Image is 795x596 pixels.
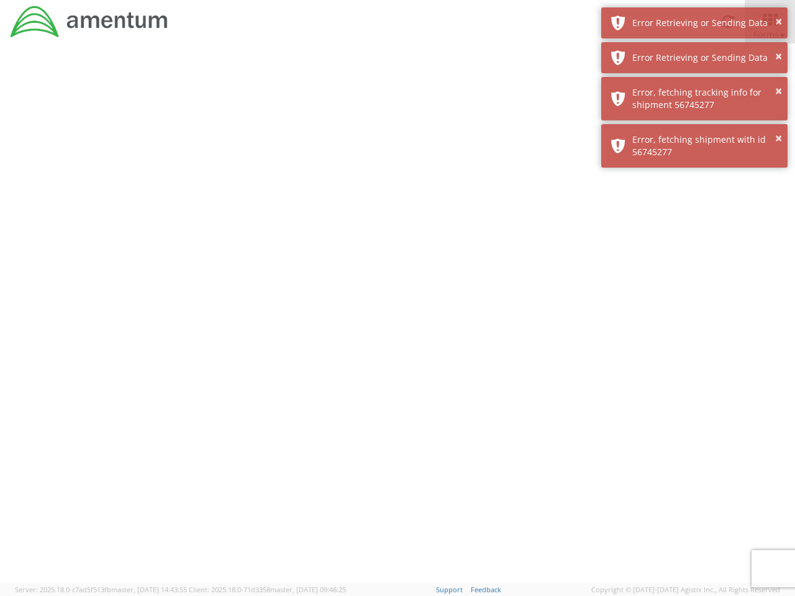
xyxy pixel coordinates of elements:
button: × [775,83,782,101]
div: Error Retrieving or Sending Data [632,52,778,64]
span: Copyright © [DATE]-[DATE] Agistix Inc., All Rights Reserved [591,585,780,595]
a: Feedback [471,585,501,594]
span: master, [DATE] 14:43:55 [111,585,187,594]
button: × [775,13,782,31]
a: Support [436,585,463,594]
div: Error, fetching tracking info for shipment 56745277 [632,86,778,111]
span: Server: 2025.18.0-c7ad5f513fb [15,585,187,594]
div: Error Retrieving or Sending Data [632,17,778,29]
button: × [775,48,782,66]
div: Error, fetching shipment with id 56745277 [632,133,778,158]
img: dyn-intl-logo-049831509241104b2a82.png [9,4,170,39]
button: × [775,130,782,148]
span: Client: 2025.18.0-71d3358 [189,585,346,594]
span: master, [DATE] 09:46:25 [270,585,346,594]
